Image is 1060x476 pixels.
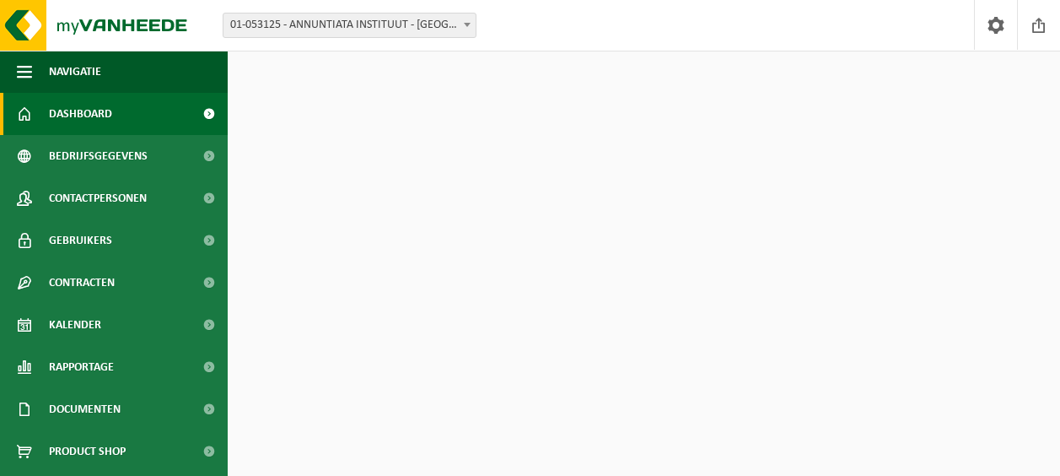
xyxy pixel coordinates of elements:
span: Kalender [49,304,101,346]
span: Contracten [49,262,115,304]
span: Contactpersonen [49,177,147,219]
span: Product Shop [49,430,126,473]
span: Gebruikers [49,219,112,262]
span: Rapportage [49,346,114,388]
span: 01-053125 - ANNUNTIATA INSTITUUT - VEURNE [223,13,476,38]
span: Navigatie [49,51,101,93]
span: Documenten [49,388,121,430]
span: Dashboard [49,93,112,135]
span: 01-053125 - ANNUNTIATA INSTITUUT - VEURNE [223,14,476,37]
span: Bedrijfsgegevens [49,135,148,177]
